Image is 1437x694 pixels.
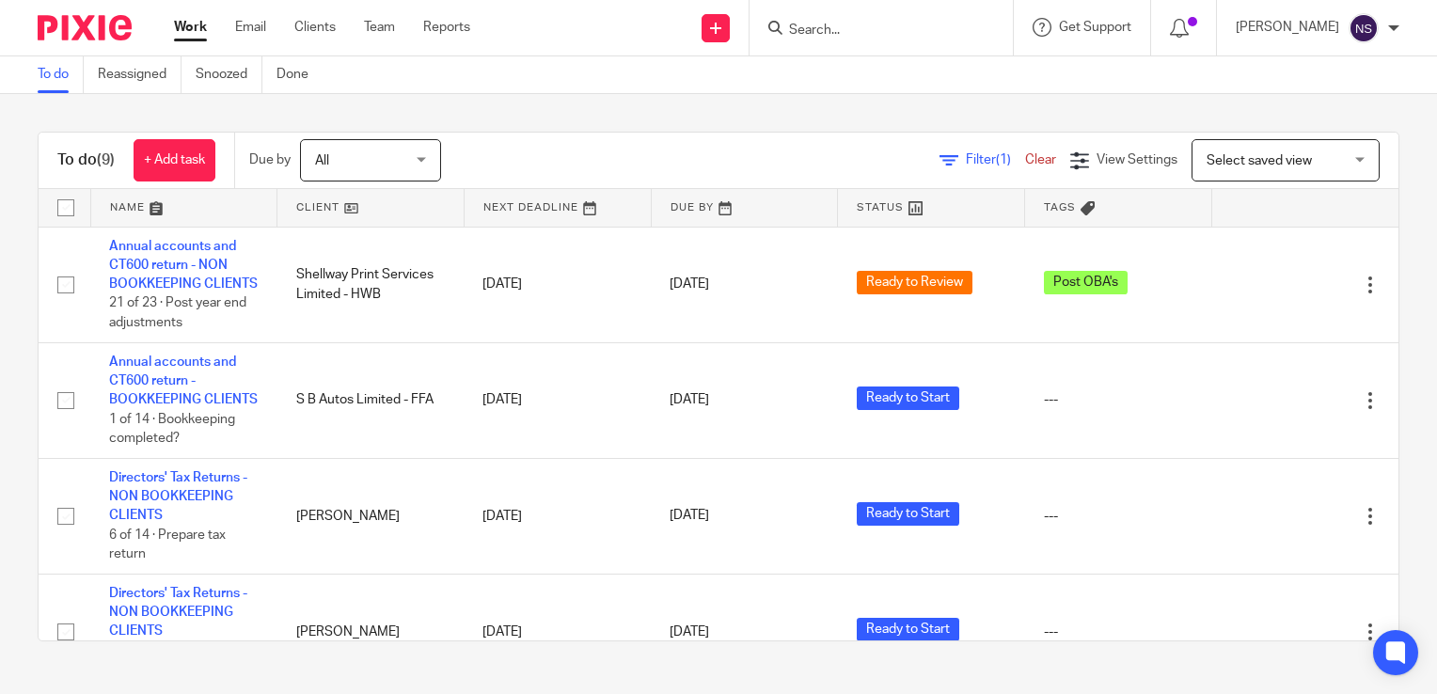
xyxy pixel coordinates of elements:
[670,277,709,291] span: [DATE]
[277,458,465,574] td: [PERSON_NAME]
[670,625,709,639] span: [DATE]
[857,502,959,526] span: Ready to Start
[277,227,465,342] td: Shellway Print Services Limited - HWB
[249,150,291,169] p: Due by
[857,618,959,641] span: Ready to Start
[464,574,651,689] td: [DATE]
[1025,153,1056,166] a: Clear
[1044,271,1128,294] span: Post OBA's
[464,458,651,574] td: [DATE]
[109,471,247,523] a: Directors' Tax Returns - NON BOOKKEEPING CLIENTS
[1059,21,1131,34] span: Get Support
[277,342,465,458] td: S B Autos Limited - FFA
[464,227,651,342] td: [DATE]
[423,18,470,37] a: Reports
[235,18,266,37] a: Email
[966,153,1025,166] span: Filter
[1044,202,1076,213] span: Tags
[109,297,246,330] span: 21 of 23 · Post year end adjustments
[109,240,258,292] a: Annual accounts and CT600 return - NON BOOKKEEPING CLIENTS
[98,56,182,93] a: Reassigned
[1044,390,1193,409] div: ---
[996,153,1011,166] span: (1)
[670,510,709,523] span: [DATE]
[38,15,132,40] img: Pixie
[109,413,235,446] span: 1 of 14 · Bookkeeping completed?
[1044,507,1193,526] div: ---
[38,56,84,93] a: To do
[1236,18,1339,37] p: [PERSON_NAME]
[294,18,336,37] a: Clients
[109,355,258,407] a: Annual accounts and CT600 return - BOOKKEEPING CLIENTS
[464,342,651,458] td: [DATE]
[174,18,207,37] a: Work
[857,271,972,294] span: Ready to Review
[857,386,959,410] span: Ready to Start
[315,154,329,167] span: All
[109,587,247,639] a: Directors' Tax Returns - NON BOOKKEEPING CLIENTS
[1044,623,1193,641] div: ---
[670,394,709,407] span: [DATE]
[364,18,395,37] a: Team
[109,528,226,561] span: 6 of 14 · Prepare tax return
[57,150,115,170] h1: To do
[787,23,956,39] input: Search
[97,152,115,167] span: (9)
[1097,153,1177,166] span: View Settings
[277,574,465,689] td: [PERSON_NAME]
[196,56,262,93] a: Snoozed
[276,56,323,93] a: Done
[1349,13,1379,43] img: svg%3E
[134,139,215,181] a: + Add task
[1207,154,1312,167] span: Select saved view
